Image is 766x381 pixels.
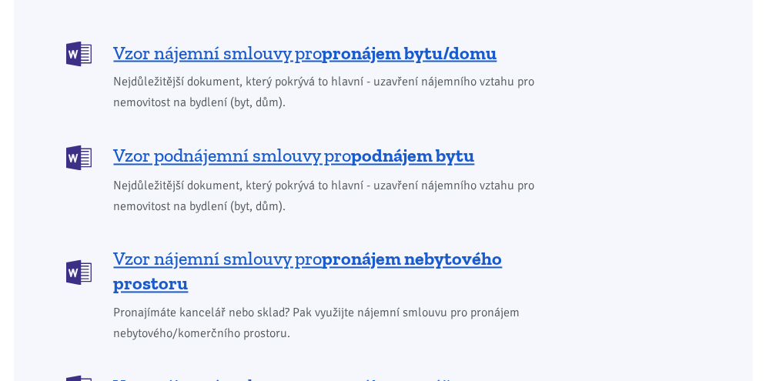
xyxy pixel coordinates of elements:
[66,260,92,286] img: DOCX (Word)
[66,247,537,296] a: Vzor nájemní smlouvy propronájem nebytového prostoru
[66,40,537,65] a: Vzor nájemní smlouvy propronájem bytu/domu
[352,145,475,167] b: podnájem bytu
[114,41,497,65] span: Vzor nájemní smlouvy pro
[66,144,537,169] a: Vzor podnájemní smlouvy propodnájem bytu
[114,72,537,114] span: Nejdůležitější dokument, který pokrývá to hlavní - uzavření nájemního vztahu pro nemovitost na by...
[114,247,537,296] span: Vzor nájemní smlouvy pro
[114,176,537,218] span: Nejdůležitější dokument, který pokrývá to hlavní - uzavření nájemního vztahu pro nemovitost na by...
[66,42,92,67] img: DOCX (Word)
[66,145,92,171] img: DOCX (Word)
[323,42,497,64] b: pronájem bytu/domu
[114,144,475,169] span: Vzor podnájemní smlouvy pro
[114,248,503,295] b: pronájem nebytového prostoru
[114,303,537,345] span: Pronajímáte kancelář nebo sklad? Pak využijte nájemní smlouvu pro pronájem nebytového/komerčního ...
